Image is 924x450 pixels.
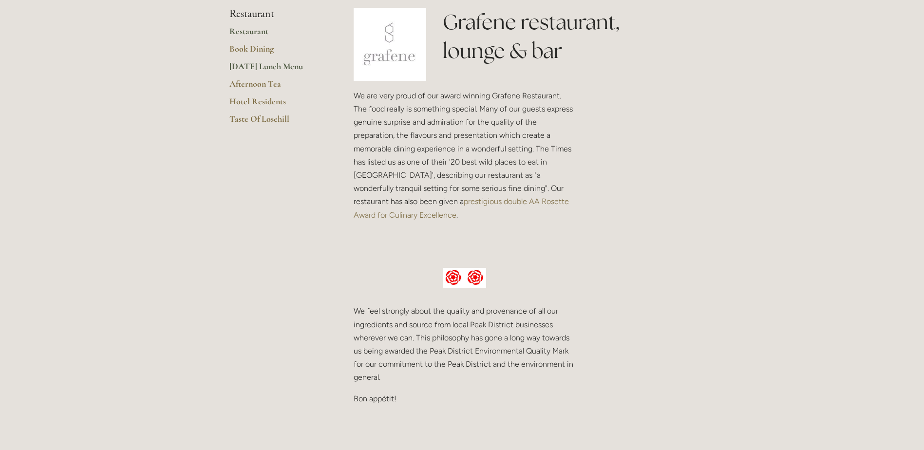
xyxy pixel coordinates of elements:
[354,197,571,219] a: prestigious double AA Rosette Award for Culinary Excellence
[229,43,322,61] a: Book Dining
[443,8,695,65] h1: Grafene restaurant, lounge & bar
[354,8,427,81] img: grafene.jpg
[354,89,576,222] p: We are very proud of our award winning Grafene Restaurant. The food really is something special. ...
[229,26,322,43] a: Restaurant
[229,78,322,96] a: Afternoon Tea
[229,8,322,20] li: Restaurant
[229,96,322,113] a: Hotel Residents
[354,304,576,384] p: We feel strongly about the quality and provenance of all our ingredients and source from local Pe...
[354,392,576,405] p: Bon appétit!
[229,113,322,131] a: Taste Of Losehill
[443,268,486,288] img: AA culinary excellence.jpg
[229,61,322,78] a: [DATE] Lunch Menu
